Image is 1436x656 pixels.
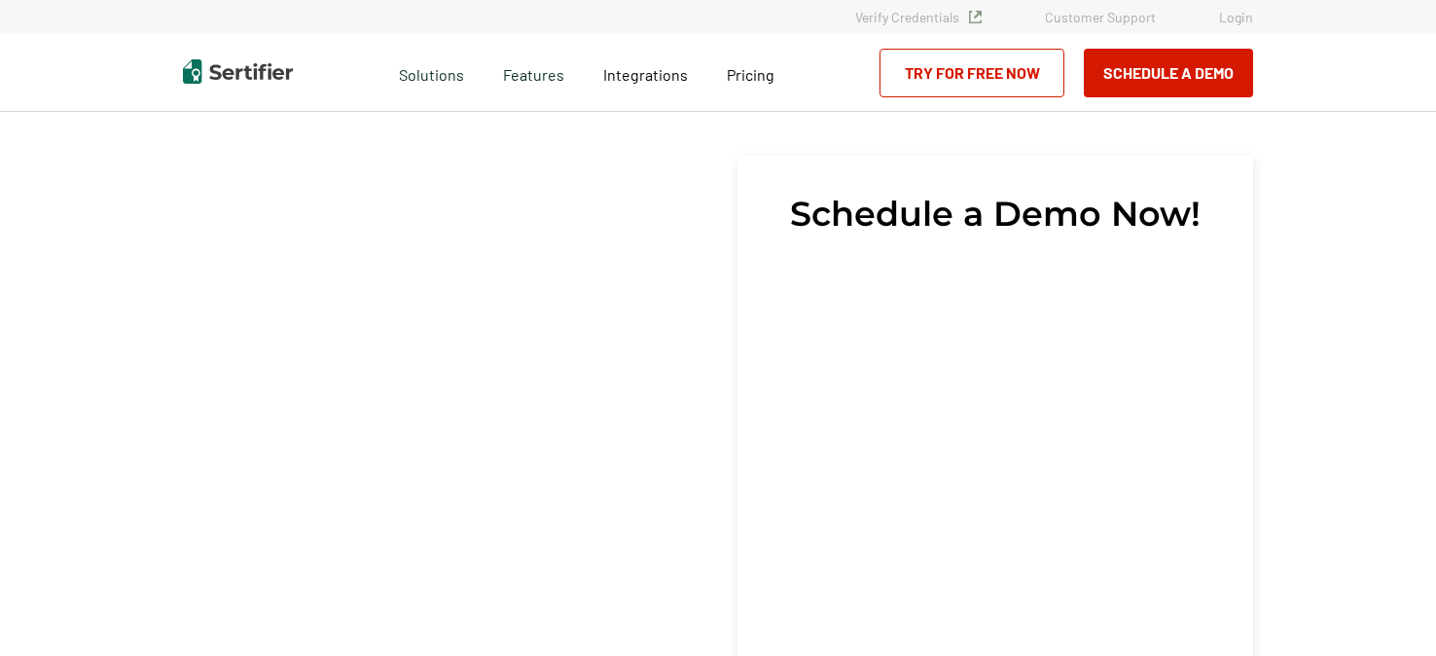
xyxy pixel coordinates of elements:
img: Sertifier | Digital Credentialing Platform [183,59,293,84]
a: Pricing [727,60,774,85]
span: Integrations [603,65,688,84]
a: Try for Free Now [880,49,1064,97]
img: Verified [969,11,982,23]
span: Solutions [399,60,464,85]
span: Pricing [727,65,774,84]
a: Login [1219,9,1253,25]
span: Features [503,60,564,85]
a: Verify Credentials [855,9,982,25]
a: Customer Support [1045,9,1156,25]
a: Integrations [603,60,688,85]
span: Schedule a Demo Now! [790,195,1201,234]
